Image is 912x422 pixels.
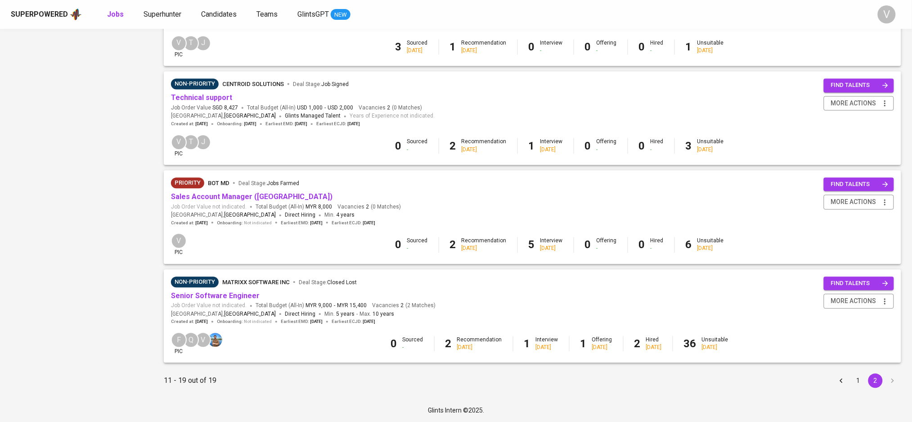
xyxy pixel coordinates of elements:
[697,138,724,153] div: Unsuitable
[386,104,390,112] span: 2
[334,302,335,309] span: -
[651,237,664,252] div: Hired
[651,39,664,54] div: Hired
[195,134,211,150] div: J
[267,180,299,186] span: Jobs Farmed
[321,81,349,87] span: Job Signed
[171,112,276,121] span: [GEOGRAPHIC_DATA] ,
[324,104,326,112] span: -
[331,10,350,19] span: NEW
[540,138,563,153] div: Interview
[529,140,535,152] b: 1
[540,47,563,54] div: -
[639,41,645,53] b: 0
[256,10,278,18] span: Teams
[208,333,222,347] img: alafson@glints.com
[462,39,507,54] div: Recommendation
[293,81,349,87] span: Deal Stage :
[183,332,199,348] div: Q
[592,344,612,351] div: [DATE]
[592,336,612,351] div: Offering
[337,203,401,211] span: Vacancies ( 0 Matches )
[407,39,428,54] div: Sourced
[363,220,375,226] span: [DATE]
[171,134,187,158] div: pic
[171,332,187,348] div: F
[462,245,507,252] div: [DATE]
[107,10,124,18] b: Jobs
[310,318,323,325] span: [DATE]
[350,112,435,121] span: Years of Experience not indicated.
[195,318,208,325] span: [DATE]
[395,41,402,53] b: 3
[597,237,617,252] div: Offering
[244,220,272,226] span: Not indicated
[70,8,82,21] img: app logo
[646,344,662,351] div: [DATE]
[224,310,276,319] span: [GEOGRAPHIC_DATA]
[359,104,422,112] span: Vacancies ( 0 Matches )
[171,277,219,287] div: Talent(s) in Pipeline’s Final Stages
[585,238,591,251] b: 0
[824,195,894,209] button: more actions
[462,47,507,54] div: [DATE]
[297,9,350,20] a: GlintsGPT NEW
[171,134,187,150] div: V
[171,220,208,226] span: Created at :
[347,121,360,127] span: [DATE]
[450,238,456,251] b: 2
[195,121,208,127] span: [DATE]
[646,336,662,351] div: Hired
[171,233,187,256] div: pic
[686,238,692,251] b: 6
[305,302,332,309] span: MYR 9,000
[297,104,323,112] span: USD 1,000
[634,337,641,350] b: 2
[399,302,404,309] span: 2
[372,302,436,309] span: Vacancies ( 2 Matches )
[597,47,617,54] div: -
[171,203,247,211] span: Job Order Value not indicated.
[407,138,428,153] div: Sourced
[457,336,502,351] div: Recommendation
[824,294,894,309] button: more actions
[336,311,355,317] span: 5 years
[144,9,183,20] a: Superhunter
[536,336,558,351] div: Interview
[686,41,692,53] b: 1
[540,237,563,252] div: Interview
[310,220,323,226] span: [DATE]
[831,278,889,289] span: find talents
[868,373,883,388] button: page 2
[285,311,315,317] span: Direct Hiring
[831,295,876,307] span: more actions
[183,35,199,51] div: T
[212,104,238,112] span: SGD 8,427
[328,104,353,112] span: USD 2,000
[851,373,866,388] button: Go to page 1
[171,277,219,286] span: Non-Priority
[524,337,530,350] b: 1
[833,373,901,388] nav: pagination navigation
[171,177,204,188] div: New Job received from Demand Team
[256,203,332,211] span: Total Budget (All-In)
[457,344,502,351] div: [DATE]
[364,203,369,211] span: 2
[462,237,507,252] div: Recommendation
[540,39,563,54] div: Interview
[238,180,299,186] span: Deal Stage :
[171,291,260,300] a: Senior Software Engineer
[697,245,724,252] div: [DATE]
[201,9,238,20] a: Candidates
[834,373,849,388] button: Go to previous page
[639,140,645,152] b: 0
[540,146,563,154] div: [DATE]
[831,98,876,109] span: more actions
[256,9,279,20] a: Teams
[244,318,272,325] span: Not indicated
[281,220,323,226] span: Earliest EMD :
[597,146,617,154] div: -
[195,220,208,226] span: [DATE]
[297,10,329,18] span: GlintsGPT
[171,79,219,88] span: Non-Priority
